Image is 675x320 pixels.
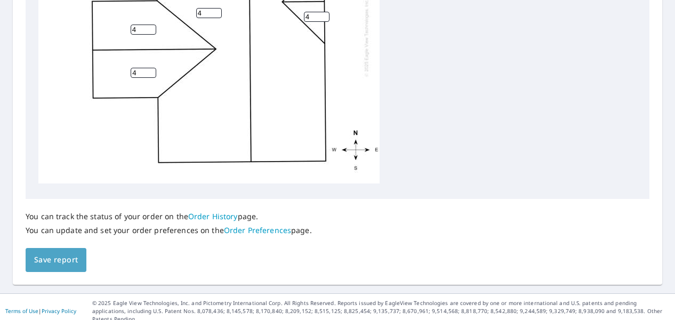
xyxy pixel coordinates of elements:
a: Order Preferences [224,225,291,235]
p: | [5,308,76,314]
a: Order History [188,211,238,221]
p: You can update and set your order preferences on the page. [26,226,312,235]
span: Save report [34,253,78,267]
a: Privacy Policy [42,307,76,315]
button: Save report [26,248,86,272]
p: You can track the status of your order on the page. [26,212,312,221]
a: Terms of Use [5,307,38,315]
